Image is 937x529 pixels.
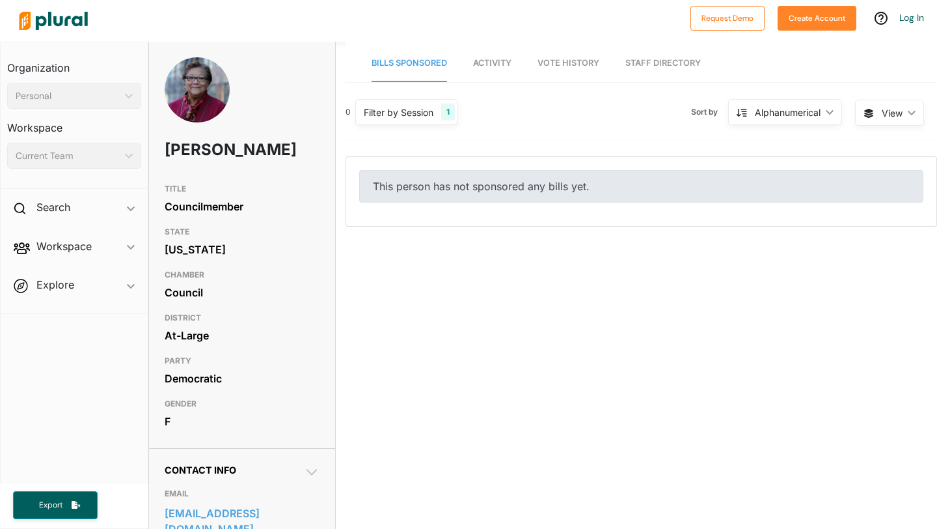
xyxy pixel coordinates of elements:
[372,45,447,82] a: Bills Sponsored
[690,10,765,24] a: Request Demo
[690,6,765,31] button: Request Demo
[165,57,230,122] img: Headshot of Anita Bonds
[372,58,447,68] span: Bills Sponsored
[165,465,236,476] span: Contact Info
[165,353,319,369] h3: PARTY
[36,200,70,214] h2: Search
[165,224,319,240] h3: STATE
[30,500,72,511] span: Export
[691,106,728,118] span: Sort by
[346,106,351,118] div: 0
[165,396,319,412] h3: GENDER
[165,240,319,259] div: [US_STATE]
[537,45,599,82] a: Vote History
[13,491,98,519] button: Export
[7,109,141,137] h3: Workspace
[165,412,319,431] div: F
[899,12,924,23] a: Log In
[165,197,319,216] div: Councilmember
[364,106,433,119] div: Filter by Session
[165,326,319,345] div: At-Large
[165,486,319,502] h3: EMAIL
[165,369,319,388] div: Democratic
[16,89,120,103] div: Personal
[165,130,258,169] h1: [PERSON_NAME]
[755,106,821,119] div: Alphanumerical
[16,149,120,163] div: Current Team
[473,45,511,82] a: Activity
[165,310,319,326] h3: DISTRICT
[165,283,319,302] div: Council
[473,58,511,68] span: Activity
[359,170,923,203] div: This person has not sponsored any bills yet.
[882,106,903,120] span: View
[625,45,701,82] a: Staff Directory
[165,181,319,197] h3: TITLE
[7,49,141,78] h3: Organization
[778,6,856,31] button: Create Account
[165,267,319,283] h3: CHAMBER
[537,58,599,68] span: Vote History
[778,10,856,24] a: Create Account
[441,104,455,121] div: 1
